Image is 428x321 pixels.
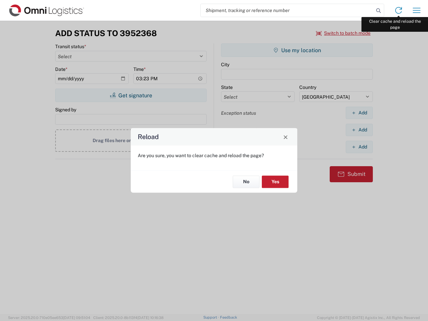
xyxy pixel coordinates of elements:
button: Yes [262,176,289,188]
button: Close [281,132,290,141]
h4: Reload [138,132,159,142]
p: Are you sure, you want to clear cache and reload the page? [138,152,290,158]
button: No [233,176,259,188]
input: Shipment, tracking or reference number [201,4,374,17]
